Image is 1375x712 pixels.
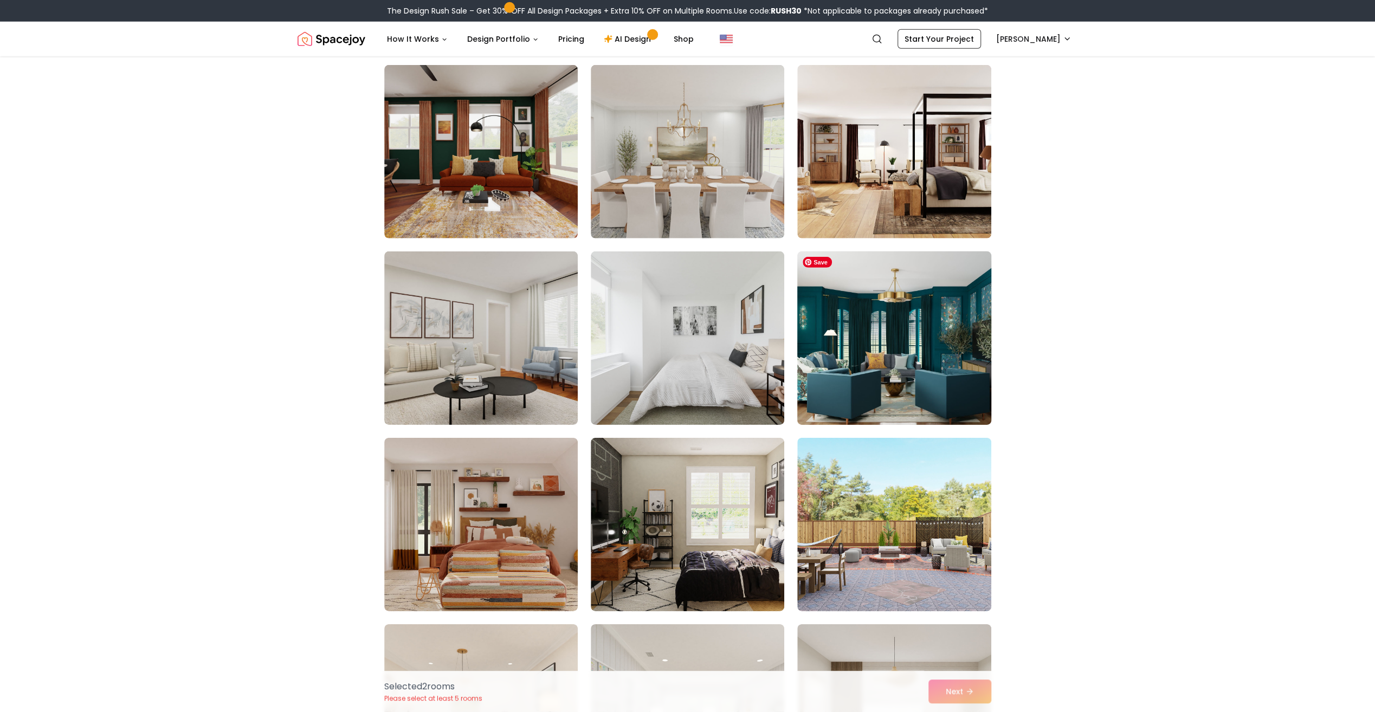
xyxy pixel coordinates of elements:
a: Spacejoy [298,28,365,50]
button: [PERSON_NAME] [990,29,1078,49]
a: Start Your Project [898,29,981,49]
a: Pricing [550,28,593,50]
p: Selected 2 room s [384,680,482,693]
img: Room room-60 [797,438,991,611]
span: Save [803,257,832,268]
a: AI Design [595,28,663,50]
span: *Not applicable to packages already purchased* [802,5,988,16]
button: Design Portfolio [459,28,547,50]
img: Room room-58 [384,438,578,611]
img: Room room-56 [591,251,784,425]
img: Room room-59 [591,438,784,611]
nav: Main [378,28,702,50]
a: Shop [665,28,702,50]
p: Please select at least 5 rooms [384,694,482,703]
img: United States [720,33,733,46]
img: Room room-52 [384,65,578,238]
img: Room room-53 [591,65,784,238]
img: Room room-55 [384,251,578,425]
button: How It Works [378,28,456,50]
b: RUSH30 [771,5,802,16]
img: Room room-54 [797,65,991,238]
img: Spacejoy Logo [298,28,365,50]
div: The Design Rush Sale – Get 30% OFF All Design Packages + Extra 10% OFF on Multiple Rooms. [387,5,988,16]
span: Use code: [734,5,802,16]
nav: Global [298,22,1078,56]
img: Room room-57 [792,247,996,429]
